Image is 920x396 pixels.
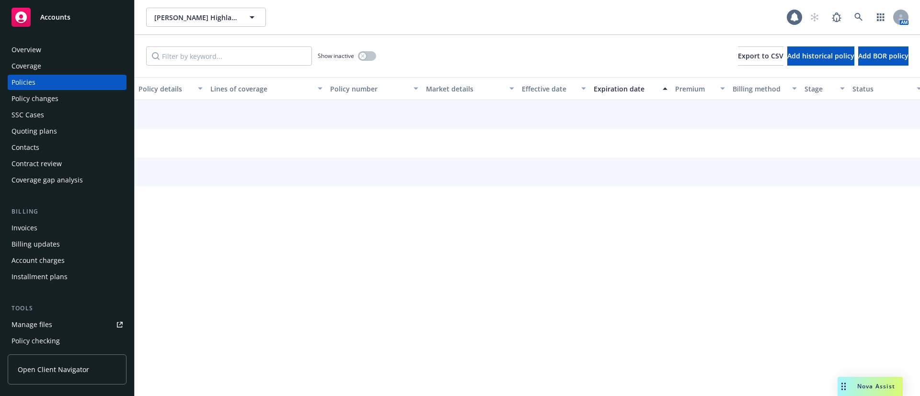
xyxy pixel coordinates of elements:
[40,13,70,21] span: Accounts
[805,8,824,27] a: Start snowing
[11,124,57,139] div: Quoting plans
[675,84,714,94] div: Premium
[8,124,126,139] a: Quoting plans
[8,269,126,284] a: Installment plans
[138,84,192,94] div: Policy details
[733,84,786,94] div: Billing method
[11,237,60,252] div: Billing updates
[522,84,575,94] div: Effective date
[838,377,850,396] div: Drag to move
[801,77,849,100] button: Stage
[207,77,326,100] button: Lines of coverage
[146,8,266,27] button: [PERSON_NAME] Highland LLC
[8,253,126,268] a: Account charges
[8,156,126,171] a: Contract review
[426,84,504,94] div: Market details
[318,52,354,60] span: Show inactive
[11,156,62,171] div: Contract review
[11,317,52,332] div: Manage files
[154,12,237,23] span: [PERSON_NAME] Highland LLC
[852,84,911,94] div: Status
[135,77,207,100] button: Policy details
[11,269,68,284] div: Installment plans
[11,333,60,349] div: Policy checking
[8,317,126,332] a: Manage files
[8,172,126,188] a: Coverage gap analysis
[787,46,854,66] button: Add historical policy
[210,84,312,94] div: Lines of coverage
[787,51,854,60] span: Add historical policy
[518,77,590,100] button: Effective date
[8,58,126,74] a: Coverage
[849,8,868,27] a: Search
[8,237,126,252] a: Billing updates
[8,91,126,106] a: Policy changes
[827,8,846,27] a: Report a Bug
[838,377,903,396] button: Nova Assist
[738,46,783,66] button: Export to CSV
[805,84,834,94] div: Stage
[8,304,126,313] div: Tools
[422,77,518,100] button: Market details
[11,75,35,90] div: Policies
[590,77,671,100] button: Expiration date
[858,51,908,60] span: Add BOR policy
[8,207,126,216] div: Billing
[857,382,895,390] span: Nova Assist
[8,4,126,31] a: Accounts
[8,42,126,57] a: Overview
[871,8,890,27] a: Switch app
[738,51,783,60] span: Export to CSV
[11,172,83,188] div: Coverage gap analysis
[146,46,312,66] input: Filter by keyword...
[11,91,58,106] div: Policy changes
[729,77,801,100] button: Billing method
[594,84,657,94] div: Expiration date
[11,58,41,74] div: Coverage
[11,220,37,236] div: Invoices
[18,364,89,374] span: Open Client Navigator
[8,333,126,349] a: Policy checking
[11,107,44,123] div: SSC Cases
[858,46,908,66] button: Add BOR policy
[8,140,126,155] a: Contacts
[8,107,126,123] a: SSC Cases
[8,75,126,90] a: Policies
[330,84,408,94] div: Policy number
[11,140,39,155] div: Contacts
[8,220,126,236] a: Invoices
[326,77,422,100] button: Policy number
[671,77,729,100] button: Premium
[11,42,41,57] div: Overview
[11,253,65,268] div: Account charges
